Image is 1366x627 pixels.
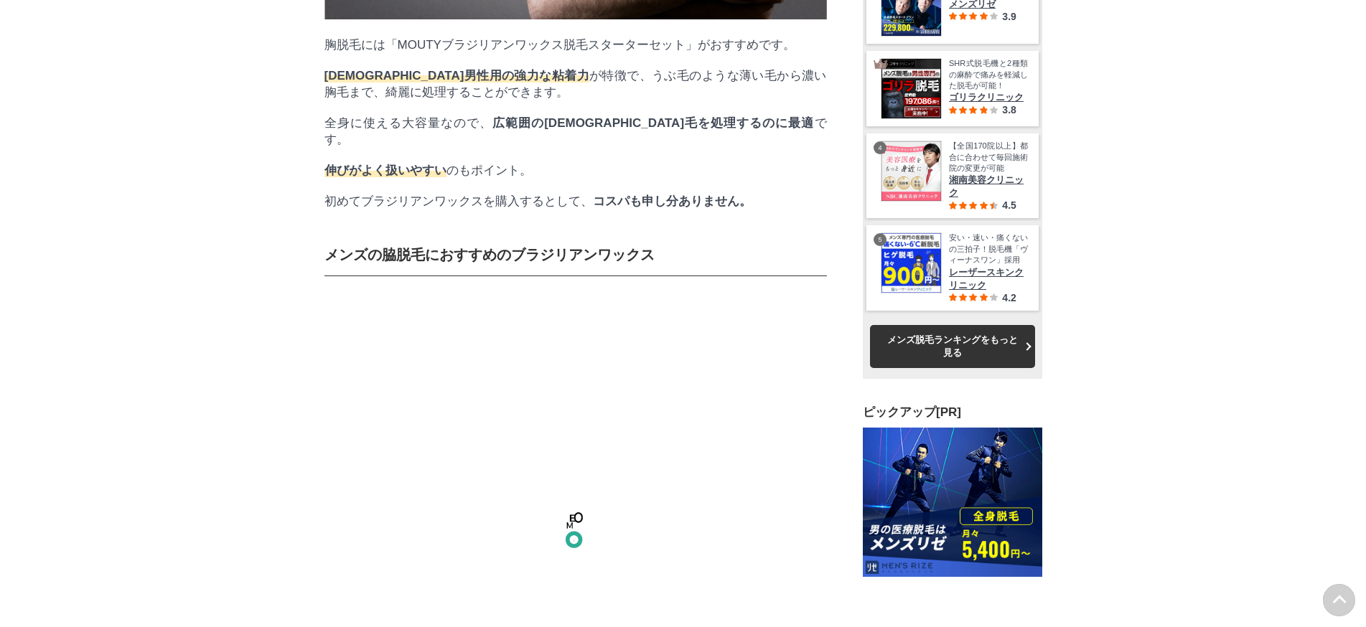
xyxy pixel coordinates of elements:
span: 【全国170院以上】都合に合わせて毎回施術院の変更が可能 [949,141,1028,174]
a: メンズ脱毛ランキングをもっと見る [870,324,1035,367]
span: [DEMOGRAPHIC_DATA]男性用の強力な粘着力 [324,69,589,82]
span: 湘南美容クリニック [949,174,1028,199]
span: 4.2 [1002,291,1016,303]
span: 安い・速い・痛くないの三拍子！脱毛機「ヴィーナスワン」採用 [949,232,1028,265]
img: PAGE UP [1323,584,1355,616]
span: 4.5 [1002,199,1016,211]
strong: メンズの脇脱毛におすすめのブラジリアンワックス [324,247,655,263]
span: 3.8 [1002,104,1016,115]
img: 免田脱毛は男性専門のゴリラ脱毛 [881,59,941,118]
a: 免田脱毛は男性専門のゴリラ脱毛 SHR式脱毛機と2種類の麻酔で痛みを軽減した脱毛が可能！ ゴリラクリニック 3.8 [881,58,1028,119]
a: レーザースキンクリニック 安い・速い・痛くないの三拍子！脱毛機「ヴィーナスワン」採用 レーザースキンクリニック 4.2 [881,232,1028,303]
img: レーザースキンクリニック [881,233,941,293]
span: 伸びがよく扱いやすい [324,164,446,177]
span: レーザースキンクリニック [949,265,1028,291]
strong: 広範囲の[DEMOGRAPHIC_DATA]毛を処理するのに最適 [492,116,814,130]
h3: ピックアップ[PR] [863,404,1042,420]
p: 胸脱毛には「MOUTYブラジリアンワックス脱毛スターターセット」がおすすめです。 [324,37,827,53]
strong: コスパも申し分ありません。 [593,194,752,208]
p: 初めてブラジリアンワックスを購入するとして、 [324,193,827,209]
p: のもポイント。 [324,162,827,179]
p: が特徴で、うぶ毛のような薄い毛から濃い胸毛まで、綺麗に処理することができます。 [324,67,827,100]
p: 全身に使える大容量なので、 です。 [324,115,827,148]
span: 3.9 [1002,11,1016,22]
img: 湘南美容クリニック [881,141,941,201]
a: 湘南美容クリニック 【全国170院以上】都合に合わせて毎回施術院の変更が可能 湘南美容クリニック 4.5 [881,141,1028,211]
span: SHR式脱毛機と2種類の麻酔で痛みを軽減した脱毛が可能！ [949,58,1028,91]
span: ゴリラクリニック [949,91,1028,104]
